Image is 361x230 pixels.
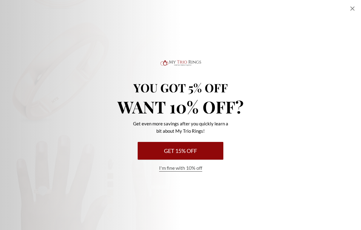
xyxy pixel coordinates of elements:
[107,82,254,94] p: You Got 5% Off
[138,142,223,160] button: Get 15% Off
[159,165,202,172] button: I'm fine with 10% off
[107,98,254,115] p: Want 10% Off?
[159,59,202,67] img: Logo
[132,120,229,135] p: Get even more savings after you quickly learn a bit about My Trio Rings!
[349,5,356,12] div: Close popup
